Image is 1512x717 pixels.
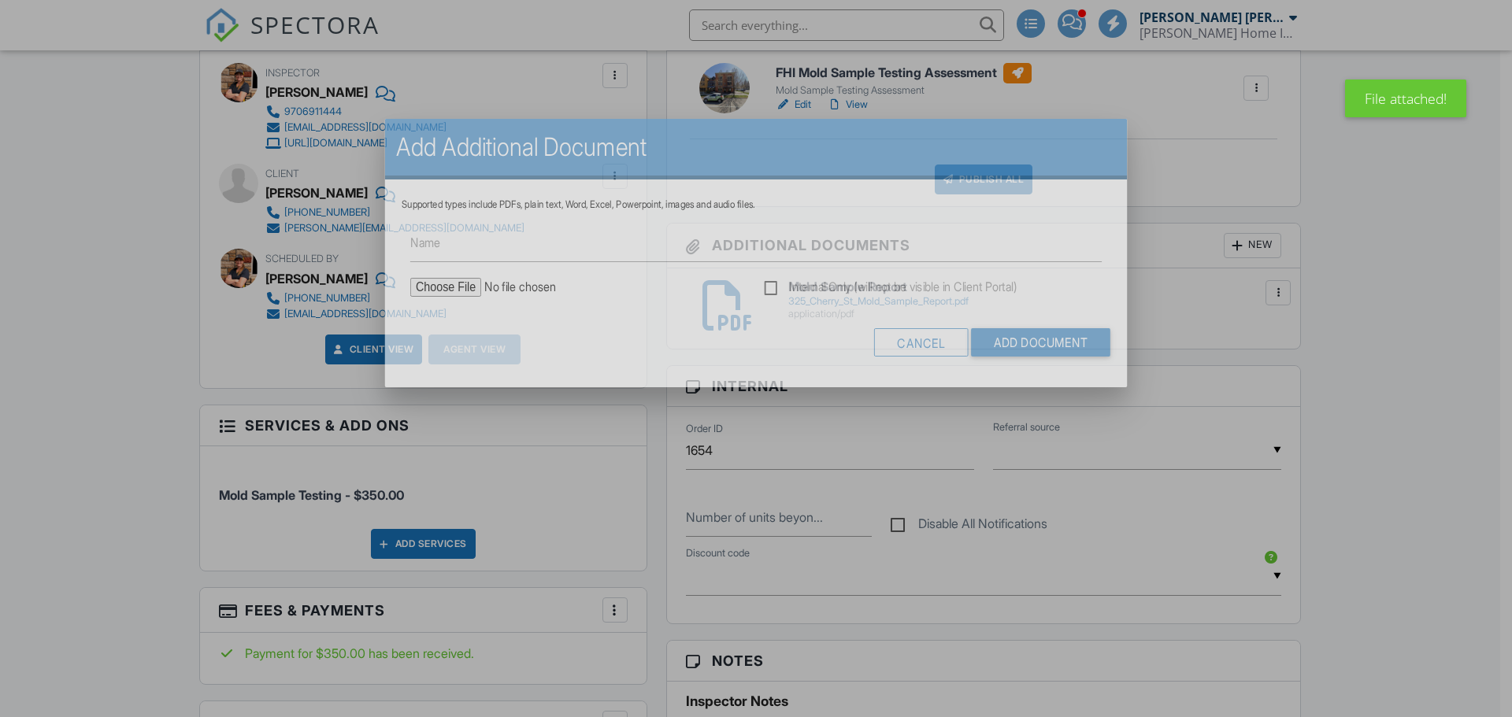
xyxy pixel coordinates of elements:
div: Cancel [874,328,969,357]
label: Name [410,233,440,250]
div: File attached! [1345,79,1466,117]
input: Add Document [971,328,1110,357]
div: Supported types include PDFs, plain text, Word, Excel, Powerpoint, images and audio files. [402,198,1110,211]
h2: Add Additional Document [396,131,1116,163]
label: Internal Only (will not be visible in Client Portal) [765,279,1017,299]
